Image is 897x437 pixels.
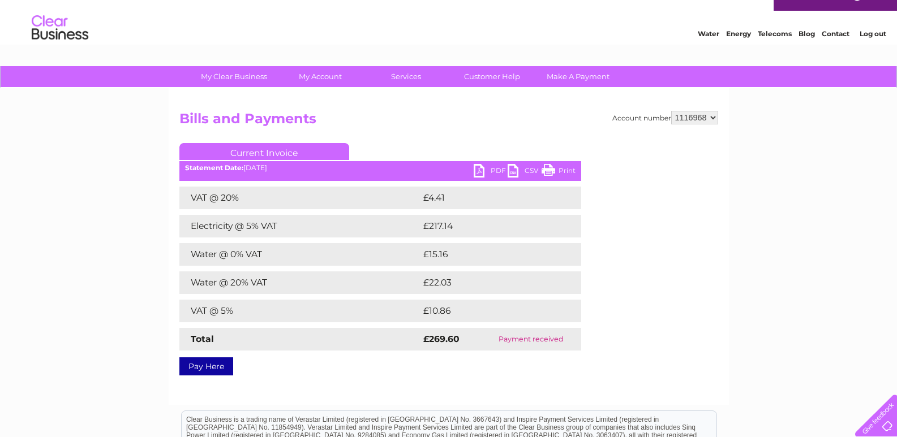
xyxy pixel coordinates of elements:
[822,48,849,57] a: Contact
[191,334,214,344] strong: Total
[179,243,420,266] td: Water @ 0% VAT
[698,48,719,57] a: Water
[860,48,886,57] a: Log out
[182,6,716,55] div: Clear Business is a trading name of Verastar Limited (registered in [GEOGRAPHIC_DATA] No. 3667643...
[474,164,508,180] a: PDF
[480,328,581,351] td: Payment received
[187,66,281,87] a: My Clear Business
[179,143,349,160] a: Current Invoice
[423,334,460,344] strong: £269.60
[420,243,556,266] td: £15.16
[612,111,718,124] div: Account number
[542,164,576,180] a: Print
[179,271,420,294] td: Water @ 20% VAT
[508,164,542,180] a: CSV
[684,6,762,20] a: 0333 014 3131
[799,48,815,57] a: Blog
[179,111,718,132] h2: Bills and Payments
[445,66,539,87] a: Customer Help
[531,66,625,87] a: Make A Payment
[179,164,581,172] div: [DATE]
[179,300,420,322] td: VAT @ 5%
[359,66,453,87] a: Services
[179,187,420,209] td: VAT @ 20%
[420,300,558,322] td: £10.86
[758,48,792,57] a: Telecoms
[179,357,233,375] a: Pay Here
[179,215,420,237] td: Electricity @ 5% VAT
[420,271,558,294] td: £22.03
[726,48,751,57] a: Energy
[31,29,89,64] img: logo.png
[273,66,367,87] a: My Account
[420,215,559,237] td: £217.14
[420,187,553,209] td: £4.41
[185,163,243,172] b: Statement Date:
